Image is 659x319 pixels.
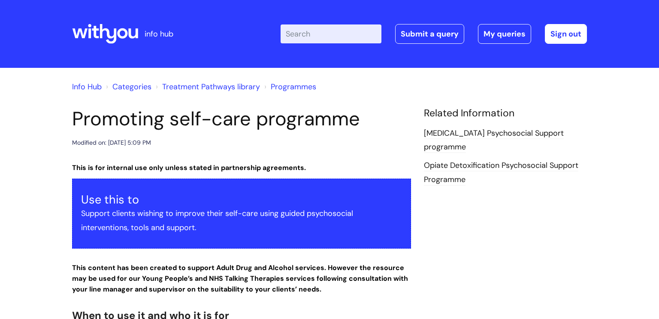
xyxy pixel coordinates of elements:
strong: This content has been created to support Adult Drug and Alcohol services. However the resource ma... [72,263,408,294]
h3: Use this to [81,193,402,207]
a: Categories [112,82,151,92]
div: | - [281,24,587,44]
a: Treatment Pathways library [162,82,260,92]
h1: Promoting self-care programme [72,107,411,131]
a: Sign out [545,24,587,44]
a: Opiate Detoxification Psychosocial Support Programme [424,160,578,185]
a: Info Hub [72,82,102,92]
p: info hub [145,27,173,41]
a: [MEDICAL_DATA] Psychosocial Support programme [424,128,564,153]
li: Treatment Pathways library [154,80,260,94]
input: Search [281,24,381,43]
p: Support clients wishing to improve their self-care using guided psychosocial interventions, tools... [81,207,402,234]
a: Programmes [271,82,316,92]
h4: Related Information [424,107,587,119]
li: Programmes [262,80,316,94]
strong: This is for internal use only unless stated in partnership agreements. [72,163,306,172]
li: Solution home [104,80,151,94]
a: Submit a query [395,24,464,44]
div: Modified on: [DATE] 5:09 PM [72,137,151,148]
a: My queries [478,24,531,44]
